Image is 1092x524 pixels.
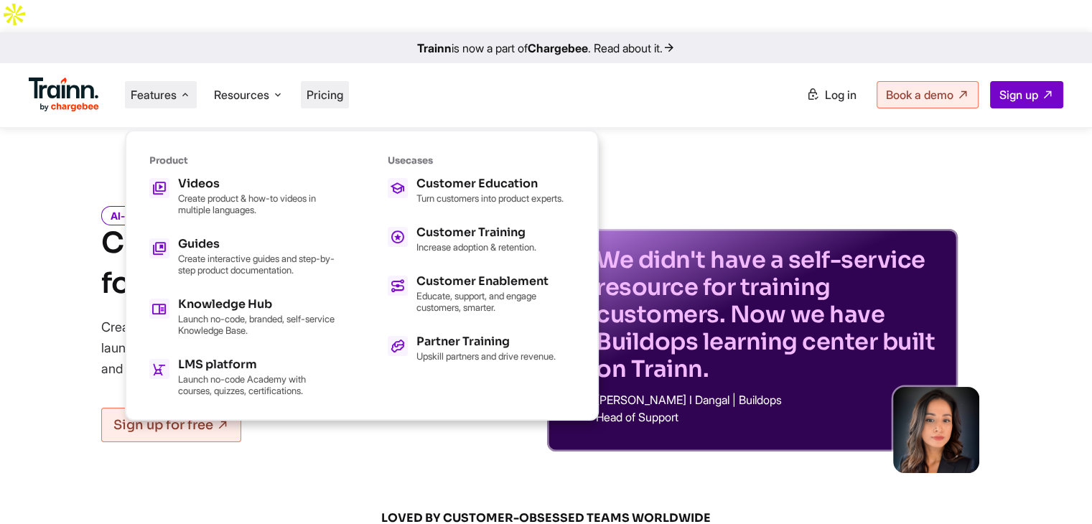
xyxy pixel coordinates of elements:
[178,299,336,310] h5: Knowledge Hub
[149,299,336,336] a: Knowledge Hub Launch no-code, branded, self-service Knowledge Base.
[877,81,979,108] a: Book a demo
[178,178,336,190] h5: Videos
[596,246,941,383] p: We didn't have a self-service resource for training customers. Now we have Buildops learning cent...
[528,41,588,55] b: Chargebee
[214,87,269,103] span: Resources
[416,178,564,190] h5: Customer Education
[101,206,238,225] i: AI-powered and No-Code
[388,227,574,253] a: Customer Training Increase adoption & retention.
[178,238,336,250] h5: Guides
[178,253,336,276] p: Create interactive guides and step-by-step product documentation.
[388,276,574,313] a: Customer Enablement Educate, support, and engage customers, smarter.
[101,223,491,304] h1: Customer Training Platform for Modern Teams
[416,241,536,253] p: Increase adoption & retention.
[893,387,979,473] img: sabina-buildops.d2e8138.png
[149,178,336,215] a: Videos Create product & how-to videos in multiple languages.
[825,88,857,102] span: Log in
[178,373,336,396] p: Launch no-code Academy with courses, quizzes, certifications.
[416,227,536,238] h5: Customer Training
[101,408,241,442] a: Sign up for free
[307,88,343,102] a: Pricing
[149,359,336,396] a: LMS platform Launch no-code Academy with courses, quizzes, certifications.
[596,411,941,423] p: Head of Support
[388,154,574,167] h6: Usecases
[416,276,574,287] h5: Customer Enablement
[149,154,336,167] h6: Product
[178,313,336,336] p: Launch no-code, branded, self-service Knowledge Base.
[178,192,336,215] p: Create product & how-to videos in multiple languages.
[886,88,953,102] span: Book a demo
[388,336,574,362] a: Partner Training Upskill partners and drive revenue.
[388,178,574,204] a: Customer Education Turn customers into product experts.
[149,238,336,276] a: Guides Create interactive guides and step-by-step product documentation.
[416,192,564,204] p: Turn customers into product experts.
[416,290,574,313] p: Educate, support, and engage customers, smarter.
[416,336,556,347] h5: Partner Training
[416,350,556,362] p: Upskill partners and drive revenue.
[131,87,177,103] span: Features
[101,317,482,379] p: Create product videos and step-by-step documentation, and launch your Knowledge Base or Academy —...
[29,78,99,112] img: Trainn Logo
[1020,455,1092,524] iframe: Chat Widget
[990,81,1063,108] a: Sign up
[999,88,1038,102] span: Sign up
[417,41,452,55] b: Trainn
[596,394,941,406] p: [PERSON_NAME] I Dangal | Buildops
[178,359,336,370] h5: LMS platform
[798,82,865,108] a: Log in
